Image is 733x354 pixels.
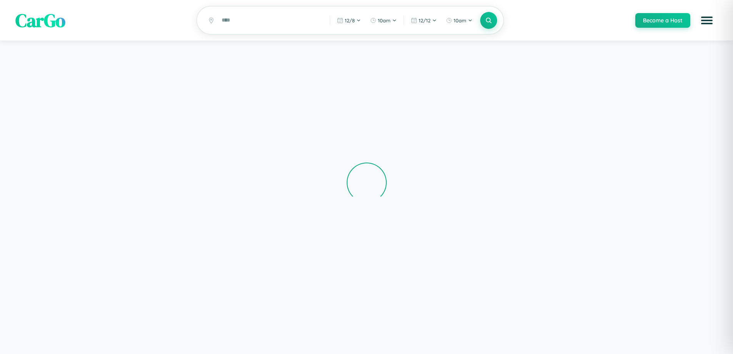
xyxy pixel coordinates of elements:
[419,17,431,23] span: 12 / 12
[454,17,466,23] span: 10am
[333,14,365,27] button: 12/8
[407,14,441,27] button: 12/12
[366,14,401,27] button: 10am
[378,17,391,23] span: 10am
[696,10,718,31] button: Open menu
[442,14,476,27] button: 10am
[635,13,690,28] button: Become a Host
[15,8,65,33] span: CarGo
[345,17,355,23] span: 12 / 8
